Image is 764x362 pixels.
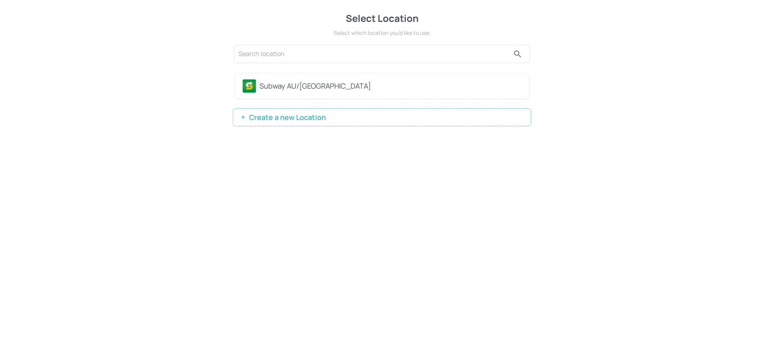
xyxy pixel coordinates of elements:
[243,79,256,93] img: avatar
[510,46,526,62] button: search
[233,29,531,37] div: Select which location you’d like to use.
[233,108,531,126] button: Create a new Location
[259,81,522,91] div: Subway AU/[GEOGRAPHIC_DATA]
[233,11,531,25] div: Select Location
[245,113,330,121] span: Create a new Location
[238,48,510,60] input: Search location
